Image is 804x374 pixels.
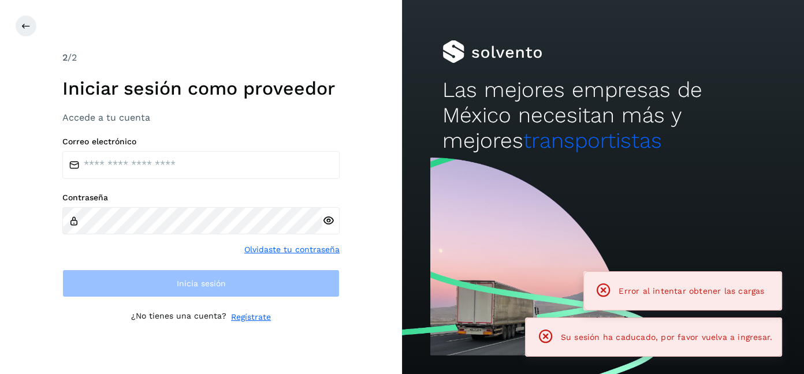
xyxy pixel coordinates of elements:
[244,244,340,256] a: Olvidaste tu contraseña
[62,270,340,297] button: Inicia sesión
[177,279,226,287] span: Inicia sesión
[62,137,340,147] label: Correo electrónico
[62,193,340,203] label: Contraseña
[442,77,764,154] h2: Las mejores empresas de México necesitan más y mejores
[62,51,340,65] div: /2
[62,77,340,99] h1: Iniciar sesión como proveedor
[619,286,764,296] span: Error al intentar obtener las cargas
[561,332,772,342] span: Su sesión ha caducado, por favor vuelva a ingresar.
[231,311,271,323] a: Regístrate
[131,311,226,323] p: ¿No tienes una cuenta?
[523,128,662,153] span: transportistas
[62,112,340,123] h3: Accede a tu cuenta
[62,52,68,63] span: 2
